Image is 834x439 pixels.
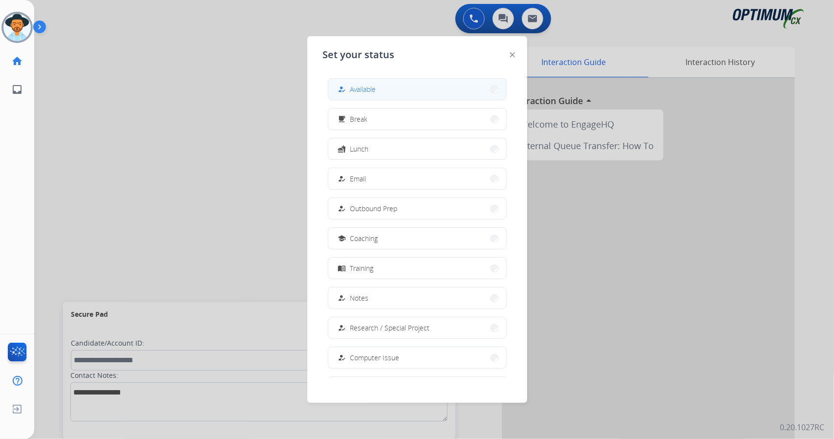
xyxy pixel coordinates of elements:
[328,347,506,368] button: Computer Issue
[328,198,506,219] button: Outbound Prep
[328,317,506,338] button: Research / Special Project
[350,84,376,94] span: Available
[338,264,346,272] mat-icon: menu_book
[338,145,346,153] mat-icon: fastfood
[338,204,346,213] mat-icon: how_to_reg
[3,14,31,41] img: avatar
[510,52,515,57] img: close-button
[338,234,346,242] mat-icon: school
[350,203,398,214] span: Outbound Prep
[328,228,506,249] button: Coaching
[11,84,23,95] mat-icon: inbox
[328,138,506,159] button: Lunch
[323,48,395,62] span: Set your status
[350,323,430,333] span: Research / Special Project
[338,324,346,332] mat-icon: how_to_reg
[350,263,374,273] span: Training
[11,55,23,67] mat-icon: home
[338,353,346,362] mat-icon: how_to_reg
[350,144,369,154] span: Lunch
[328,258,506,279] button: Training
[328,287,506,308] button: Notes
[328,168,506,189] button: Email
[328,109,506,130] button: Break
[350,174,366,184] span: Email
[350,293,369,303] span: Notes
[338,85,346,93] mat-icon: how_to_reg
[350,114,368,124] span: Break
[780,421,824,433] p: 0.20.1027RC
[338,294,346,302] mat-icon: how_to_reg
[328,79,506,100] button: Available
[350,233,378,243] span: Coaching
[338,175,346,183] mat-icon: how_to_reg
[338,115,346,123] mat-icon: free_breakfast
[328,377,506,398] button: Internet Issue
[350,352,400,363] span: Computer Issue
